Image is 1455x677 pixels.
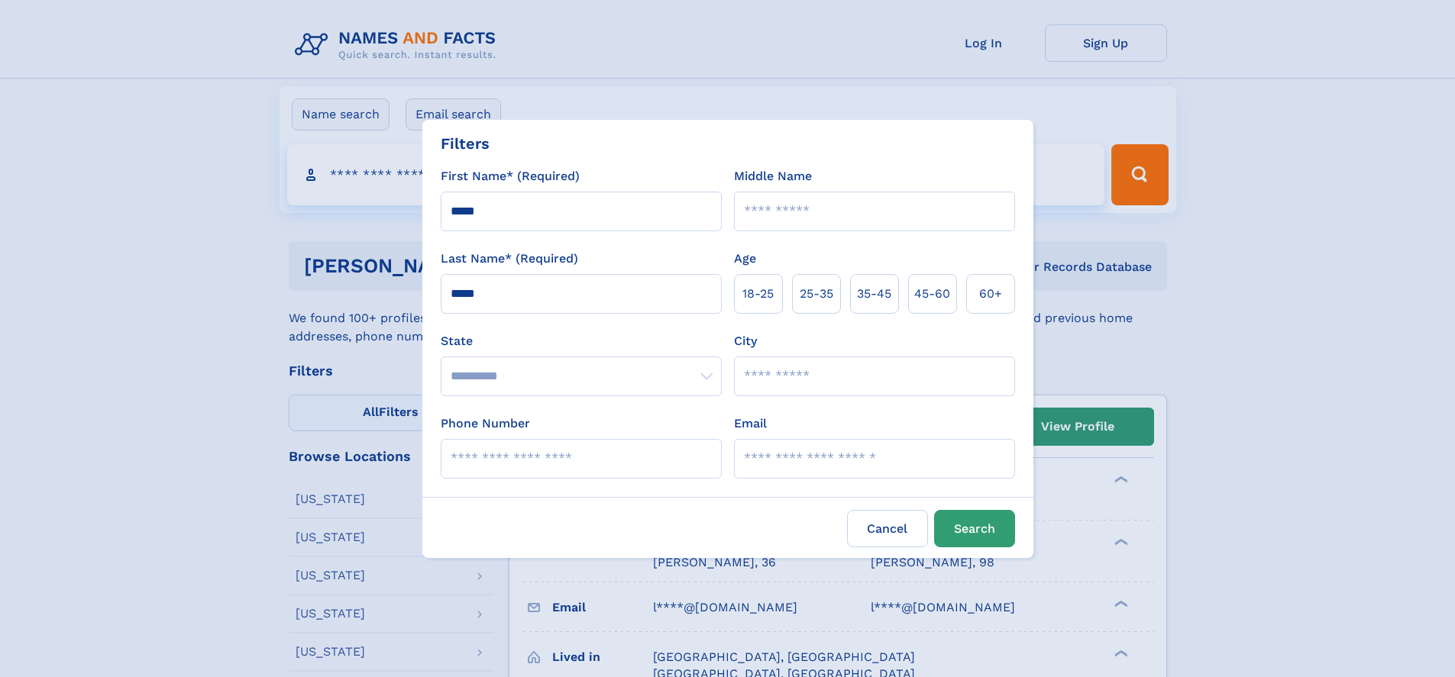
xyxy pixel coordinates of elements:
[441,167,580,185] label: First Name* (Required)
[847,510,928,547] label: Cancel
[441,332,722,350] label: State
[734,414,767,433] label: Email
[441,414,530,433] label: Phone Number
[441,132,490,155] div: Filters
[800,285,833,303] span: 25‑35
[734,167,812,185] label: Middle Name
[914,285,950,303] span: 45‑60
[734,250,756,268] label: Age
[441,250,578,268] label: Last Name* (Required)
[979,285,1002,303] span: 60+
[734,332,757,350] label: City
[742,285,774,303] span: 18‑25
[857,285,891,303] span: 35‑45
[934,510,1015,547] button: Search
